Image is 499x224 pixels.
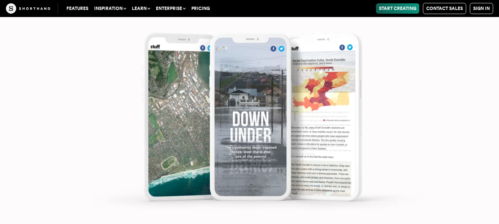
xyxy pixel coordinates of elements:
a: Sign in [470,3,493,14]
button: Learn [129,3,153,14]
a: Contact Sales [423,3,466,14]
img: The Craft [6,3,50,14]
a: Pricing [188,3,213,14]
button: Inspiration [91,3,129,14]
button: Enterprise [153,3,188,14]
a: Features [64,3,91,14]
a: Start Creating [376,3,419,14]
